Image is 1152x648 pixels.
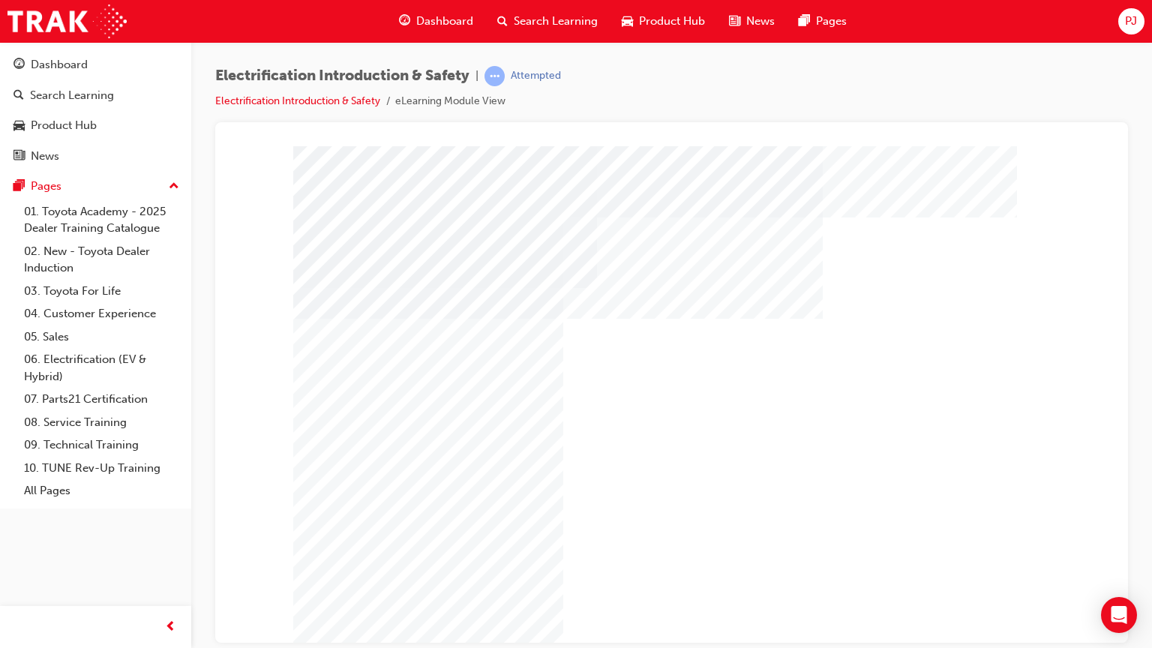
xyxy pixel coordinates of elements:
span: prev-icon [165,618,176,637]
span: car-icon [622,12,633,31]
span: search-icon [13,89,24,103]
a: 08. Service Training [18,411,185,434]
div: Product Hub [31,117,97,134]
span: guage-icon [13,58,25,72]
button: DashboardSearch LearningProduct HubNews [6,48,185,172]
div: Video [600,102,1040,350]
div: News [31,148,59,165]
a: All Pages [18,479,185,502]
a: search-iconSearch Learning [485,6,610,37]
a: news-iconNews [717,6,787,37]
span: learningRecordVerb_ATTEMPT-icon [484,66,505,86]
span: | [475,67,478,85]
div: Attempted [511,69,561,83]
a: 07. Parts21 Certification [18,388,185,411]
a: Electrification Introduction & Safety [215,94,380,107]
span: Search Learning [514,13,598,30]
button: Pages [6,172,185,200]
a: Product Hub [6,112,185,139]
span: pages-icon [799,12,810,31]
div: Dashboard [31,56,88,73]
span: PJ [1125,13,1137,30]
span: News [746,13,775,30]
span: news-icon [729,12,740,31]
button: PJ [1118,8,1144,34]
span: search-icon [497,12,508,31]
li: eLearning Module View [395,93,505,110]
a: News [6,142,185,170]
div: Open Intercom Messenger [1101,597,1137,633]
a: 04. Customer Experience [18,302,185,325]
span: up-icon [169,177,179,196]
a: 03. Toyota For Life [18,280,185,303]
span: Product Hub [639,13,705,30]
a: 06. Electrification (EV & Hybrid) [18,348,185,388]
a: 05. Sales [18,325,185,349]
img: Trak [7,4,127,38]
span: Dashboard [416,13,473,30]
span: pages-icon [13,180,25,193]
a: 01. Toyota Academy - 2025 Dealer Training Catalogue [18,200,185,240]
a: guage-iconDashboard [387,6,485,37]
a: Search Learning [6,82,185,109]
a: Dashboard [6,51,185,79]
span: guage-icon [399,12,410,31]
a: pages-iconPages [787,6,859,37]
div: Pages [31,178,61,195]
span: Pages [816,13,847,30]
span: news-icon [13,150,25,163]
a: 09. Technical Training [18,433,185,457]
span: Electrification Introduction & Safety [215,67,469,85]
a: 10. TUNE Rev-Up Training [18,457,185,480]
a: car-iconProduct Hub [610,6,717,37]
span: car-icon [13,119,25,133]
div: Search Learning [30,87,114,104]
a: 02. New - Toyota Dealer Induction [18,240,185,280]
